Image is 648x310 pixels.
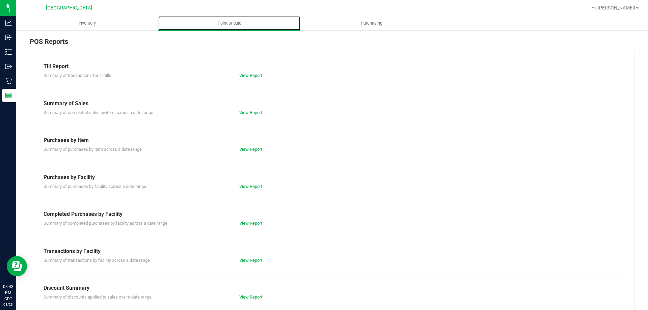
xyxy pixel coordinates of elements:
[70,20,105,26] span: Inventory
[5,92,12,99] inline-svg: Reports
[158,16,300,30] a: Point of Sale
[44,173,621,181] div: Purchases by Facility
[3,302,13,307] p: 08/23
[30,36,634,52] div: POS Reports
[44,247,621,255] div: Transactions by Facility
[352,20,391,26] span: Purchasing
[44,110,153,115] span: Summary of completed sales by item across a date range
[44,258,150,263] span: Summary of transactions by facility across a date range
[239,73,262,78] a: View Report
[239,221,262,226] a: View Report
[44,62,621,71] div: Till Report
[239,294,262,300] a: View Report
[44,136,621,144] div: Purchases by Item
[44,210,621,218] div: Completed Purchases by Facility
[44,73,111,78] span: Summary of transactions for all tills
[5,78,12,84] inline-svg: Retail
[5,34,12,41] inline-svg: Inbound
[239,110,262,115] a: View Report
[239,258,262,263] a: View Report
[239,184,262,189] a: View Report
[300,16,442,30] a: Purchasing
[5,20,12,26] inline-svg: Analytics
[44,184,146,189] span: Summary of purchases by facility across a date range
[16,16,158,30] a: Inventory
[44,100,621,108] div: Summary of Sales
[44,294,152,300] span: Summary of discounts applied to sales over a date range
[46,5,92,11] span: [GEOGRAPHIC_DATA]
[44,284,621,292] div: Discount Summary
[44,221,167,226] span: Summary of completed purchases by facility across a date range
[591,5,635,10] span: Hi, [PERSON_NAME]!
[5,49,12,55] inline-svg: Inventory
[3,284,13,302] p: 08:43 PM CDT
[44,147,142,152] span: Summary of purchases by item across a date range
[239,147,262,152] a: View Report
[7,256,27,276] iframe: Resource center
[5,63,12,70] inline-svg: Outbound
[209,20,250,26] span: Point of Sale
